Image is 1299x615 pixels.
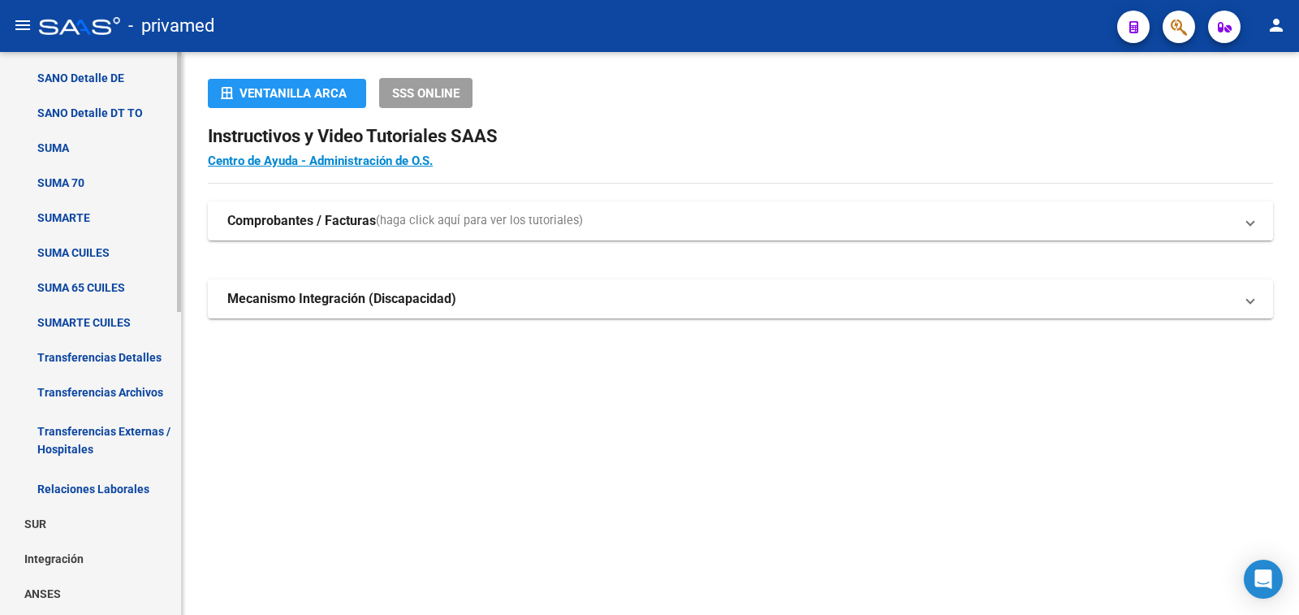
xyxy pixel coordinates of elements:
strong: Comprobantes / Facturas [227,212,376,230]
span: (haga click aquí para ver los tutoriales) [376,212,583,230]
div: Ventanilla ARCA [221,79,353,108]
mat-icon: menu [13,15,32,35]
span: - privamed [128,8,214,44]
h2: Instructivos y Video Tutoriales SAAS [208,121,1273,152]
button: Ventanilla ARCA [208,79,366,108]
mat-expansion-panel-header: Mecanismo Integración (Discapacidad) [208,279,1273,318]
div: Open Intercom Messenger [1244,560,1283,599]
a: Centro de Ayuda - Administración de O.S. [208,154,433,168]
mat-expansion-panel-header: Comprobantes / Facturas(haga click aquí para ver los tutoriales) [208,201,1273,240]
mat-icon: person [1267,15,1286,35]
span: SSS ONLINE [392,86,460,101]
button: SSS ONLINE [379,78,473,108]
strong: Mecanismo Integración (Discapacidad) [227,290,456,308]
